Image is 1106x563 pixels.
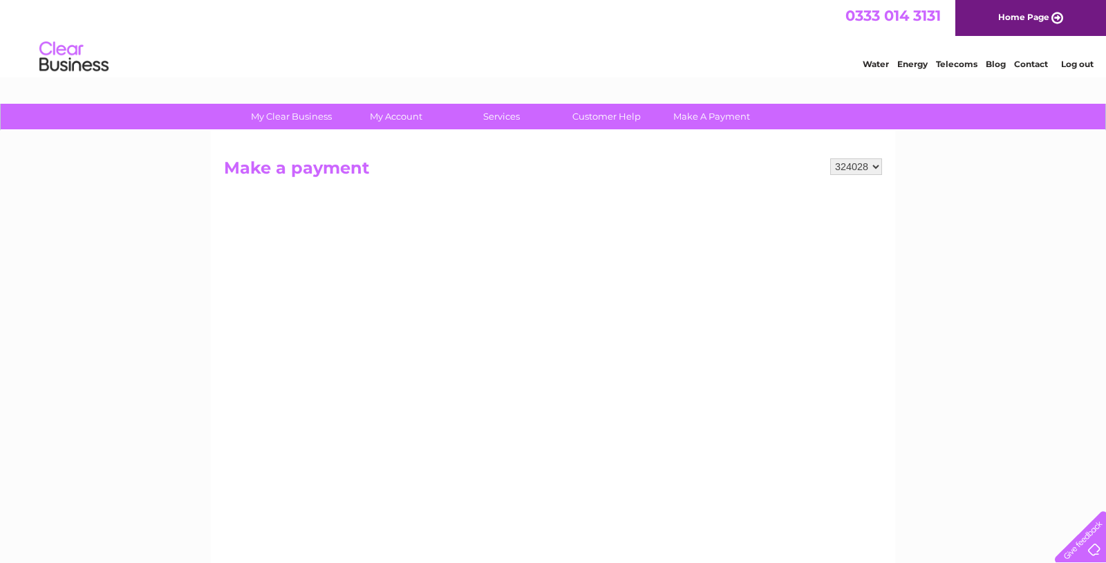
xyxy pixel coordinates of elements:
[897,59,928,69] a: Energy
[227,8,881,67] div: Clear Business is a trading name of Verastar Limited (registered in [GEOGRAPHIC_DATA] No. 3667643...
[550,104,664,129] a: Customer Help
[986,59,1006,69] a: Blog
[234,104,348,129] a: My Clear Business
[39,36,109,78] img: logo.png
[936,59,977,69] a: Telecoms
[863,59,889,69] a: Water
[1014,59,1048,69] a: Contact
[339,104,453,129] a: My Account
[444,104,559,129] a: Services
[1061,59,1094,69] a: Log out
[845,7,941,24] a: 0333 014 3131
[655,104,769,129] a: Make A Payment
[224,158,882,185] h2: Make a payment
